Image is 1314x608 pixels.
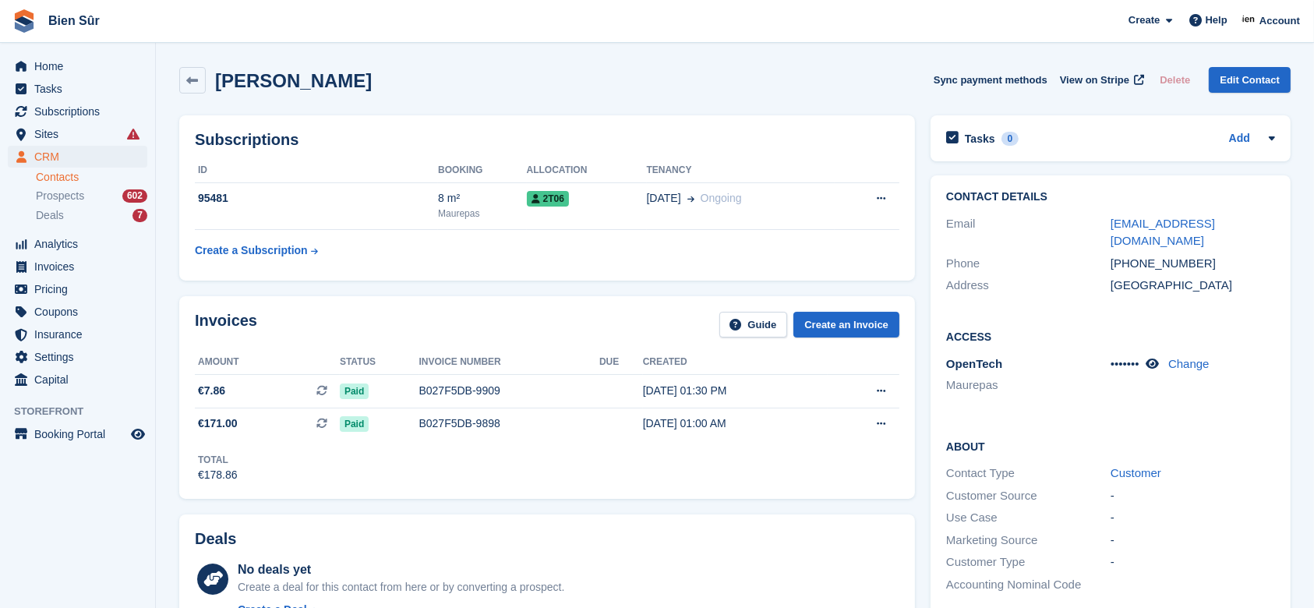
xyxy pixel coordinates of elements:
[1229,130,1250,148] a: Add
[946,255,1111,273] div: Phone
[946,487,1111,505] div: Customer Source
[1111,487,1275,505] div: -
[1129,12,1160,28] span: Create
[122,189,147,203] div: 602
[934,67,1047,93] button: Sync payment methods
[8,301,147,323] a: menu
[438,207,527,221] div: Maurepas
[946,215,1111,250] div: Email
[8,369,147,391] a: menu
[132,209,147,222] div: 7
[8,55,147,77] a: menu
[8,423,147,445] a: menu
[527,158,647,183] th: Allocation
[8,146,147,168] a: menu
[1111,553,1275,571] div: -
[34,55,128,77] span: Home
[34,323,128,345] span: Insurance
[965,132,995,146] h2: Tasks
[8,101,147,122] a: menu
[946,191,1275,203] h2: Contact Details
[419,415,600,432] div: B027F5DB-9898
[946,465,1111,483] div: Contact Type
[195,312,257,338] h2: Invoices
[438,190,527,207] div: 8 m²
[1111,509,1275,527] div: -
[129,425,147,444] a: Preview store
[36,207,147,224] a: Deals 7
[946,532,1111,550] div: Marketing Source
[34,256,128,277] span: Invoices
[34,301,128,323] span: Coupons
[419,350,600,375] th: Invoice number
[701,192,742,204] span: Ongoing
[599,350,643,375] th: Due
[946,438,1275,454] h2: About
[34,346,128,368] span: Settings
[195,158,438,183] th: ID
[643,415,828,432] div: [DATE] 01:00 AM
[34,101,128,122] span: Subscriptions
[1111,255,1275,273] div: [PHONE_NUMBER]
[34,369,128,391] span: Capital
[215,70,372,91] h2: [PERSON_NAME]
[647,158,835,183] th: Tenancy
[946,576,1111,594] div: Accounting Nominal Code
[195,131,899,149] h2: Subscriptions
[8,278,147,300] a: menu
[195,236,318,265] a: Create a Subscription
[1001,132,1019,146] div: 0
[946,328,1275,344] h2: Access
[643,383,828,399] div: [DATE] 01:30 PM
[1111,277,1275,295] div: [GEOGRAPHIC_DATA]
[1206,12,1227,28] span: Help
[1060,72,1129,88] span: View on Stripe
[34,423,128,445] span: Booking Portal
[643,350,828,375] th: Created
[946,509,1111,527] div: Use Case
[438,158,527,183] th: Booking
[36,208,64,223] span: Deals
[34,233,128,255] span: Analytics
[198,467,238,483] div: €178.86
[1242,12,1257,28] img: Asmaa Habri
[647,190,681,207] span: [DATE]
[42,8,106,34] a: Bien Sûr
[12,9,36,33] img: stora-icon-8386f47178a22dfd0bd8f6a31ec36ba5ce8667c1dd55bd0f319d3a0aa187defe.svg
[1111,466,1161,479] a: Customer
[36,170,147,185] a: Contacts
[419,383,600,399] div: B027F5DB-9909
[34,146,128,168] span: CRM
[946,376,1111,394] li: Maurepas
[195,530,236,548] h2: Deals
[36,188,147,204] a: Prospects 602
[793,312,899,338] a: Create an Invoice
[198,453,238,467] div: Total
[198,383,225,399] span: €7.86
[1259,13,1300,29] span: Account
[1111,217,1215,248] a: [EMAIL_ADDRESS][DOMAIN_NAME]
[195,190,438,207] div: 95481
[8,78,147,100] a: menu
[1209,67,1291,93] a: Edit Contact
[1054,67,1148,93] a: View on Stripe
[340,416,369,432] span: Paid
[238,560,564,579] div: No deals yet
[198,415,238,432] span: €171.00
[34,78,128,100] span: Tasks
[719,312,788,338] a: Guide
[14,404,155,419] span: Storefront
[1111,357,1139,370] span: •••••••
[8,346,147,368] a: menu
[946,357,1002,370] span: OpenTech
[195,242,308,259] div: Create a Subscription
[1153,67,1196,93] button: Delete
[127,128,140,140] i: Smart entry sync failures have occurred
[238,579,564,596] div: Create a deal for this contact from here or by converting a prospect.
[36,189,84,203] span: Prospects
[195,350,340,375] th: Amount
[946,277,1111,295] div: Address
[8,256,147,277] a: menu
[8,233,147,255] a: menu
[8,123,147,145] a: menu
